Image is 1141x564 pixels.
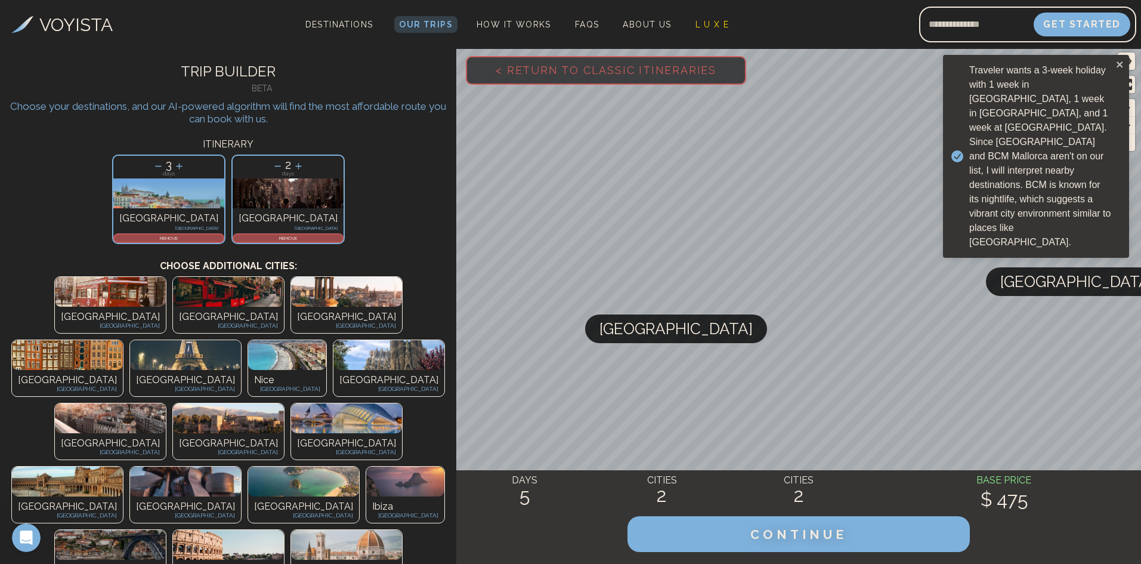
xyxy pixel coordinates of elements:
img: Photo of undefined [333,340,444,370]
h2: 5 [456,485,593,506]
span: < Return to Classic Itineraries [477,45,735,95]
p: REMOVE [115,235,223,242]
h4: BASE PRICE [867,473,1141,488]
p: Choose your destinations, and our AI-powered algorithm will find the most affordable route you ca... [9,100,447,125]
span: 2 [285,158,291,172]
p: [GEOGRAPHIC_DATA] [297,436,396,451]
p: [GEOGRAPHIC_DATA] [119,211,218,226]
p: [GEOGRAPHIC_DATA] [179,436,278,451]
p: [GEOGRAPHIC_DATA] [18,511,117,520]
p: [GEOGRAPHIC_DATA] [61,310,160,324]
button: Get Started [1034,13,1130,36]
span: Destinations [301,15,378,50]
img: Photo of undefined [248,467,359,497]
h4: CITIES [730,473,867,488]
span: Our Trips [399,20,453,29]
p: [GEOGRAPHIC_DATA] [297,310,396,324]
span: 3 [166,158,172,172]
h2: TRIP BUILDER [9,61,447,82]
p: [GEOGRAPHIC_DATA] [254,511,353,520]
a: FAQs [570,16,604,33]
input: Email address [919,10,1034,39]
p: [GEOGRAPHIC_DATA] [119,226,218,230]
p: [GEOGRAPHIC_DATA] [18,500,117,514]
p: [GEOGRAPHIC_DATA] [136,373,235,387]
span: [GEOGRAPHIC_DATA] [599,315,753,343]
img: Photo of undefined [173,277,284,307]
a: L U X E [691,16,734,33]
img: Photo of undefined [55,277,166,307]
p: [GEOGRAPHIC_DATA] [179,310,278,324]
p: [GEOGRAPHIC_DATA] [372,511,438,520]
p: [GEOGRAPHIC_DATA] [297,448,396,457]
a: How It Works [472,16,556,33]
img: Photo of undefined [291,530,402,560]
span: How It Works [477,20,551,29]
a: About Us [618,16,676,33]
h2: $ 475 [867,489,1141,510]
p: [GEOGRAPHIC_DATA] [136,511,235,520]
img: Photo of undefined [366,467,444,497]
p: [GEOGRAPHIC_DATA] [179,321,278,330]
span: L U X E [695,20,729,29]
a: Our Trips [394,16,457,33]
p: [GEOGRAPHIC_DATA] [136,500,235,514]
p: [GEOGRAPHIC_DATA] [61,436,160,451]
p: REMOVE [234,235,342,242]
p: [GEOGRAPHIC_DATA] [136,384,235,393]
button: CONTINUE [627,516,970,552]
h4: DAYS [456,473,593,488]
span: CONTINUE [750,527,847,542]
p: [GEOGRAPHIC_DATA] [18,384,117,393]
img: Photo of undefined [55,530,166,560]
p: [GEOGRAPHIC_DATA] [61,448,160,457]
p: [GEOGRAPHIC_DATA] [339,373,438,387]
p: days [113,171,224,177]
img: Photo of undefined [291,277,402,307]
p: [GEOGRAPHIC_DATA] [61,321,160,330]
img: Photo of undefined [291,403,402,433]
button: < Return to Classic Itineraries [466,56,746,85]
h3: ITINERARY [9,137,447,152]
p: [GEOGRAPHIC_DATA] [254,384,320,393]
p: [GEOGRAPHIC_DATA] [239,211,338,226]
a: CONTINUE [627,530,970,541]
img: Voyista Logo [11,16,33,33]
p: [GEOGRAPHIC_DATA] [179,448,278,457]
img: Photo of undefined [173,403,284,433]
img: Photo of undefined [12,340,123,370]
h3: Choose additional cities: [9,247,447,273]
p: [GEOGRAPHIC_DATA] [297,321,396,330]
h3: VOYISTA [39,11,113,38]
p: Nice [254,373,320,387]
h2: 2 [593,485,731,506]
img: Photo of undefined [12,467,123,497]
img: Photo of undefined [173,530,284,560]
h4: BETA [76,82,447,94]
h2: 2 [730,485,867,506]
p: [GEOGRAPHIC_DATA] [254,500,353,514]
img: Photo of naples [233,178,344,208]
img: Photo of undefined [55,403,166,433]
p: [GEOGRAPHIC_DATA] [239,226,338,230]
p: Ibiza [372,500,438,514]
img: Photo of undefined [248,340,326,370]
img: Photo of undefined [130,467,241,497]
div: Traveler wants a 3-week holiday with 1 week in [GEOGRAPHIC_DATA], 1 week in [GEOGRAPHIC_DATA], an... [969,63,1112,249]
h4: CITIES [593,473,731,488]
span: About Us [623,20,671,29]
p: days [233,171,344,177]
a: VOYISTA [11,11,113,38]
span: FAQs [575,20,599,29]
button: close [1116,60,1124,69]
img: Photo of undefined [130,340,241,370]
p: [GEOGRAPHIC_DATA] [339,384,438,393]
p: [GEOGRAPHIC_DATA] [18,373,117,387]
iframe: Intercom live chat [12,523,41,552]
img: Photo of lisbon [113,178,224,208]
